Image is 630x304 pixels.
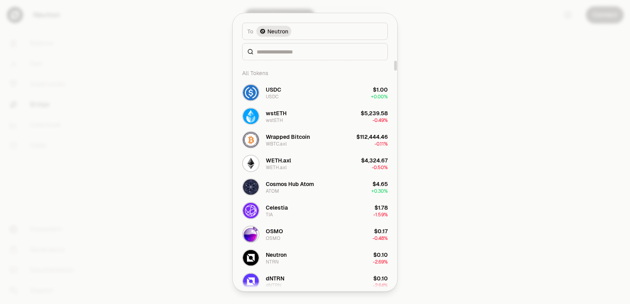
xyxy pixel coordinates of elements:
[266,282,282,288] div: dNTRN
[266,274,284,282] div: dNTRN
[237,104,393,128] button: wstETH LogowstETHwstETH$5,239.58-0.49%
[266,235,280,241] div: OSMO
[237,222,393,246] button: OSMO LogoOSMOOSMO$0.17-0.48%
[266,227,283,235] div: OSMO
[237,269,393,293] button: dNTRN LogodNTRNdNTRN$0.10-2.64%
[266,109,287,117] div: wstETH
[260,29,265,33] img: Neutron Logo
[373,258,388,265] span: -2.69%
[266,188,279,194] div: ATOM
[243,155,259,171] img: WETH.axl Logo
[266,93,278,99] div: USDC
[266,211,273,217] div: TIA
[243,179,259,195] img: ATOM Logo
[266,203,288,211] div: Celestia
[243,85,259,100] img: USDC Logo
[373,85,388,93] div: $1.00
[243,273,259,289] img: dNTRN Logo
[373,251,388,258] div: $0.10
[372,164,388,170] span: -0.50%
[373,282,388,288] span: -2.64%
[374,203,388,211] div: $1.78
[372,235,388,241] span: -0.48%
[247,27,253,35] span: To
[374,140,388,147] span: -0.11%
[266,156,291,164] div: WETH.axl
[361,109,388,117] div: $5,239.58
[266,85,281,93] div: USDC
[237,151,393,175] button: WETH.axl LogoWETH.axlWETH.axl$4,324.67-0.50%
[266,140,287,147] div: WBTC.axl
[361,156,388,164] div: $4,324.67
[243,226,259,242] img: OSMO Logo
[267,27,288,35] span: Neutron
[266,180,314,188] div: Cosmos Hub Atom
[266,164,287,170] div: WETH.axl
[371,93,388,99] span: + 0.00%
[243,108,259,124] img: wstETH Logo
[243,132,259,147] img: WBTC.axl Logo
[266,251,287,258] div: Neutron
[372,117,388,123] span: -0.49%
[373,274,388,282] div: $0.10
[374,227,388,235] div: $0.17
[237,175,393,199] button: ATOM LogoCosmos Hub AtomATOM$4.65+0.30%
[243,250,259,265] img: NTRN Logo
[237,81,393,104] button: USDC LogoUSDCUSDC$1.00+0.00%
[237,199,393,222] button: TIA LogoCelestiaTIA$1.78-1.59%
[373,211,388,217] span: -1.59%
[243,203,259,218] img: TIA Logo
[237,246,393,269] button: NTRN LogoNeutronNTRN$0.10-2.69%
[356,133,388,140] div: $112,444.46
[266,258,279,265] div: NTRN
[266,117,283,123] div: wstETH
[371,188,388,194] span: + 0.30%
[372,180,388,188] div: $4.65
[242,22,388,40] button: ToNeutron LogoNeutron
[237,128,393,151] button: WBTC.axl LogoWrapped BitcoinWBTC.axl$112,444.46-0.11%
[266,133,310,140] div: Wrapped Bitcoin
[237,65,393,81] div: All Tokens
